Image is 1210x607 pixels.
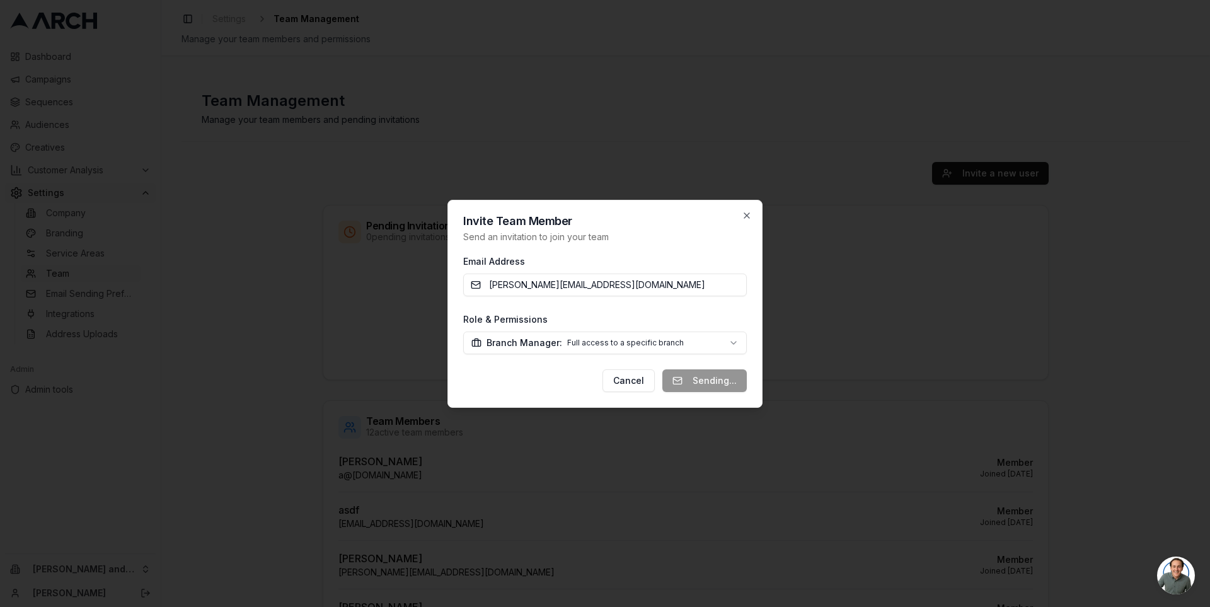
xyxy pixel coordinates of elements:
p: Send an invitation to join your team [463,231,747,243]
label: Email Address [463,256,525,267]
label: Role & Permissions [463,314,548,325]
input: colleague@company.com [463,274,747,296]
button: Cancel [602,369,655,392]
h2: Invite Team Member [463,216,747,227]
